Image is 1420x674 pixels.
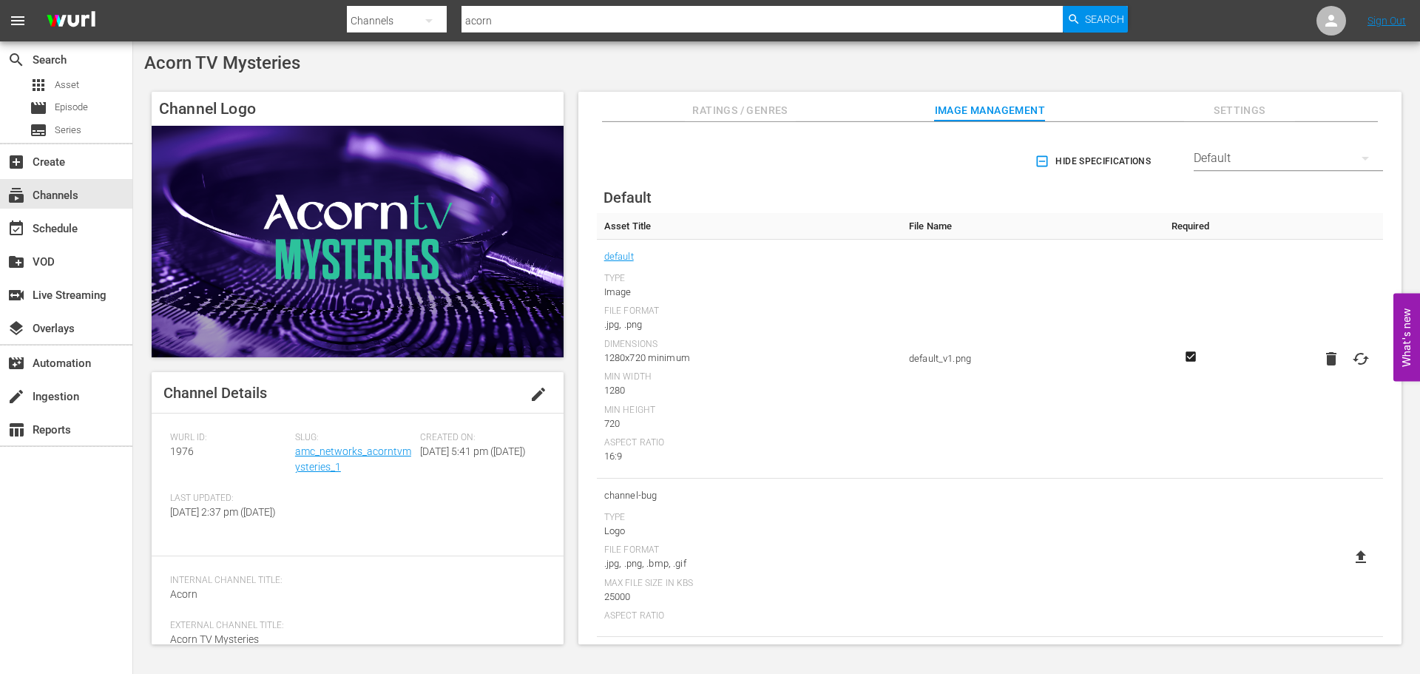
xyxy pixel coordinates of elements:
span: [DATE] 5:41 pm ([DATE]) [420,445,526,457]
span: Acorn TV Mysteries [144,53,300,73]
span: Asset [30,76,47,94]
span: Settings [1184,101,1295,120]
span: Reports [7,421,25,439]
span: Wurl ID: [170,432,288,444]
a: amc_networks_acorntvmysteries_1 [295,445,411,473]
a: Sign Out [1367,15,1406,27]
button: edit [521,377,556,412]
span: Search [7,51,25,69]
div: Min Width [604,371,894,383]
div: File Format [604,545,894,556]
span: Overlays [7,320,25,337]
span: Slug: [295,432,413,444]
span: Hide Specifications [1038,154,1151,169]
span: Bits Tile [604,644,894,664]
span: Acorn TV Mysteries [170,633,259,645]
span: Automation [7,354,25,372]
div: 1280x720 minimum [604,351,894,365]
div: Min Height [604,405,894,417]
span: Schedule [7,220,25,237]
span: Series [30,121,47,139]
div: Image [604,285,894,300]
span: VOD [7,253,25,271]
span: Ratings / Genres [685,101,796,120]
span: Ingestion [7,388,25,405]
th: Asset Title [597,213,902,240]
img: Acorn TV Mysteries [152,126,564,357]
div: 25000 [604,590,894,604]
div: Aspect Ratio [604,610,894,622]
span: Live Streaming [7,286,25,304]
div: File Format [604,306,894,317]
span: Channel Details [163,384,267,402]
div: Logo [604,524,894,539]
div: 1280 [604,383,894,398]
div: .jpg, .png [604,317,894,332]
span: Acorn [170,588,197,600]
div: Dimensions [604,339,894,351]
span: Episode [55,100,88,115]
span: Internal Channel Title: [170,575,538,587]
div: 720 [604,417,894,431]
div: Max File Size In Kbs [604,578,894,590]
td: default_v1.png [902,240,1158,479]
button: Hide Specifications [1032,141,1157,182]
span: Created On: [420,432,538,444]
span: [DATE] 2:37 pm ([DATE]) [170,506,276,518]
span: Episode [30,99,47,117]
span: channel-bug [604,486,894,505]
div: Type [604,512,894,524]
span: Channels [7,186,25,204]
a: default [604,247,634,266]
button: Open Feedback Widget [1393,293,1420,381]
div: Type [604,273,894,285]
span: Search [1085,6,1124,33]
span: Last Updated: [170,493,288,505]
span: Asset [55,78,79,92]
svg: Required [1182,350,1200,363]
div: 16:9 [604,449,894,464]
span: Create [7,153,25,171]
img: ans4CAIJ8jUAAAAAAAAAAAAAAAAAAAAAAAAgQb4GAAAAAAAAAAAAAAAAAAAAAAAAJMjXAAAAAAAAAAAAAAAAAAAAAAAAgAT5G... [35,4,106,38]
th: Required [1158,213,1223,240]
div: .jpg, .png, .bmp, .gif [604,556,894,571]
th: File Name [902,213,1158,240]
span: Image Management [934,101,1045,120]
div: Default [1194,138,1383,179]
span: edit [530,385,547,403]
div: Aspect Ratio [604,437,894,449]
span: Default [603,189,652,206]
h4: Channel Logo [152,92,564,126]
span: 1976 [170,445,194,457]
span: menu [9,12,27,30]
span: Series [55,123,81,138]
span: External Channel Title: [170,620,538,632]
button: Search [1063,6,1128,33]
